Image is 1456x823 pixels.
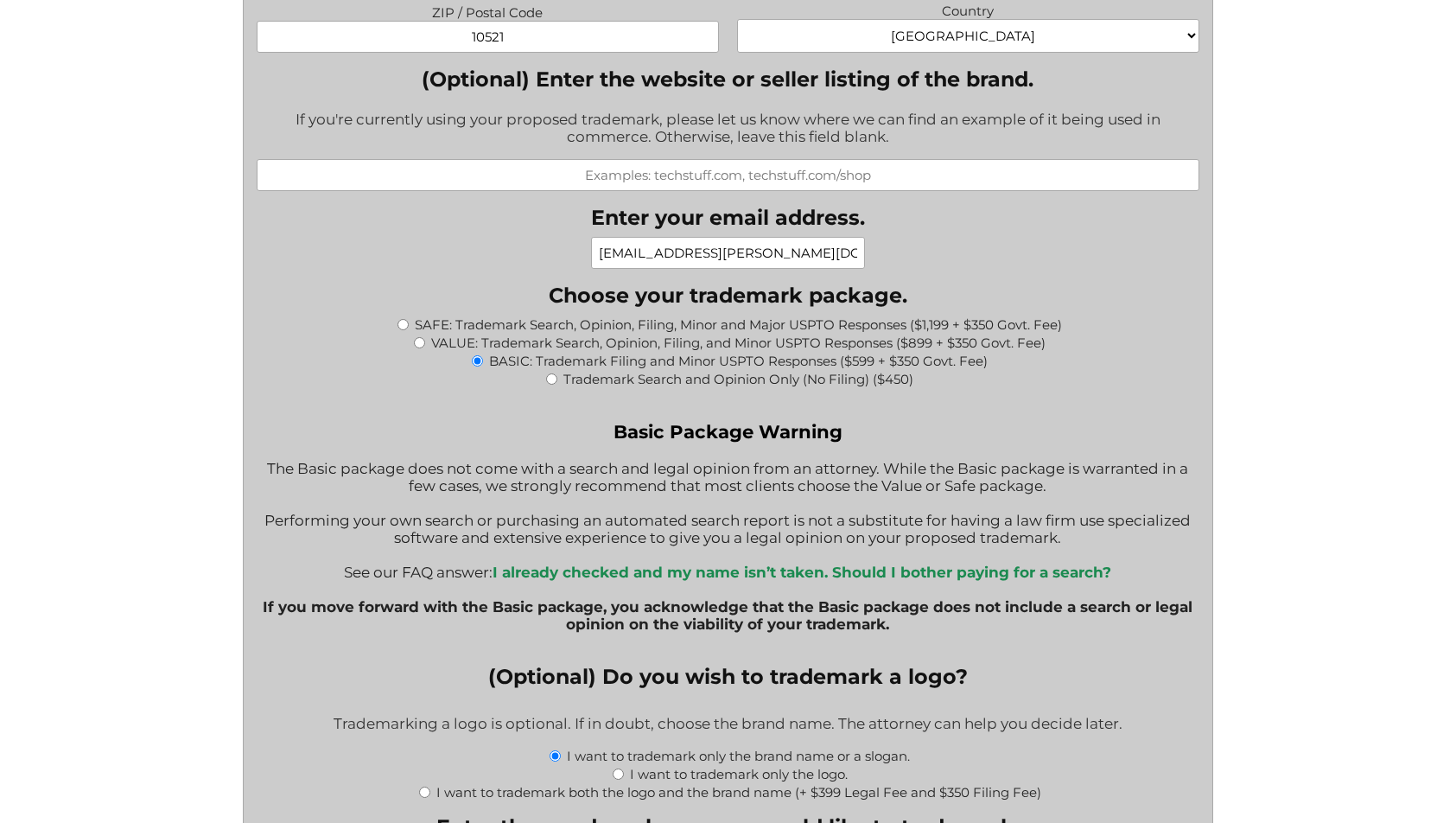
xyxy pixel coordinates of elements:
[630,766,848,782] label: I want to trademark only the logo.
[549,283,907,308] legend: Choose your trademark package.
[493,564,1111,581] a: I already checked and my name isn’t taken. Should I bother paying for a search?
[257,159,1198,191] input: Examples: techstuff.com, techstuff.com/shop
[415,316,1062,333] label: SAFE: Trademark Search, Opinion, Filing, Minor and Major USPTO Responses ($1,199 + $350 Govt. Fee)
[257,67,1198,92] label: (Optional) Enter the website or seller listing of the brand.
[614,420,842,443] strong: Basic Package Warning
[257,99,1198,159] div: If you're currently using your proposed trademark, please let us know where we can find an exampl...
[436,784,1041,801] label: I want to trademark both the logo and the brand name (+ $399 Legal Fee and $350 Filing Fee)
[431,335,1046,351] label: VALUE: Trademark Search, Opinion, Filing, and Minor USPTO Responses ($899 + $350 Govt. Fee)
[257,704,1198,746] div: Trademarking a logo is optional. If in doubt, choose the brand name. The attorney can help you de...
[488,664,968,689] legend: (Optional) Do you wish to trademark a logo?
[567,748,910,764] label: I want to trademark only the brand name or a slogan.
[563,371,913,387] label: Trademark Search and Opinion Only (No Filing) ($450)
[257,420,1198,650] div: The Basic package does not come with a search and legal opinion from an attorney. While the Basic...
[489,353,988,369] label: BASIC: Trademark Filing and Minor USPTO Responses ($599 + $350 Govt. Fee)
[591,205,865,230] label: Enter your email address.
[263,598,1192,633] b: If you move forward with the Basic package, you acknowledge that the Basic package does not inclu...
